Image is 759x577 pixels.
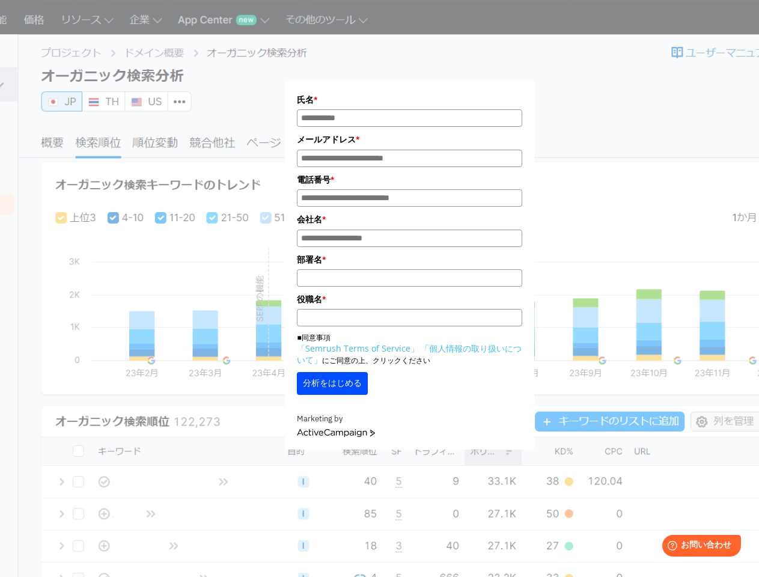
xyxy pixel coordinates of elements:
[297,253,522,266] label: 部署名
[297,173,522,186] label: 電話番号
[297,213,522,226] label: 会社名
[297,293,522,306] label: 役職名
[297,332,522,366] p: ■同意事項 にご同意の上、クリックください
[297,343,522,365] a: 「個人情報の取り扱いについて」
[297,372,368,395] button: 分析をはじめる
[297,343,419,354] a: 「Semrush Terms of Service」
[297,413,522,426] div: Marketing by
[297,133,522,146] label: メールアドレス
[652,530,746,564] iframe: Help widget launcher
[297,93,522,106] label: 氏名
